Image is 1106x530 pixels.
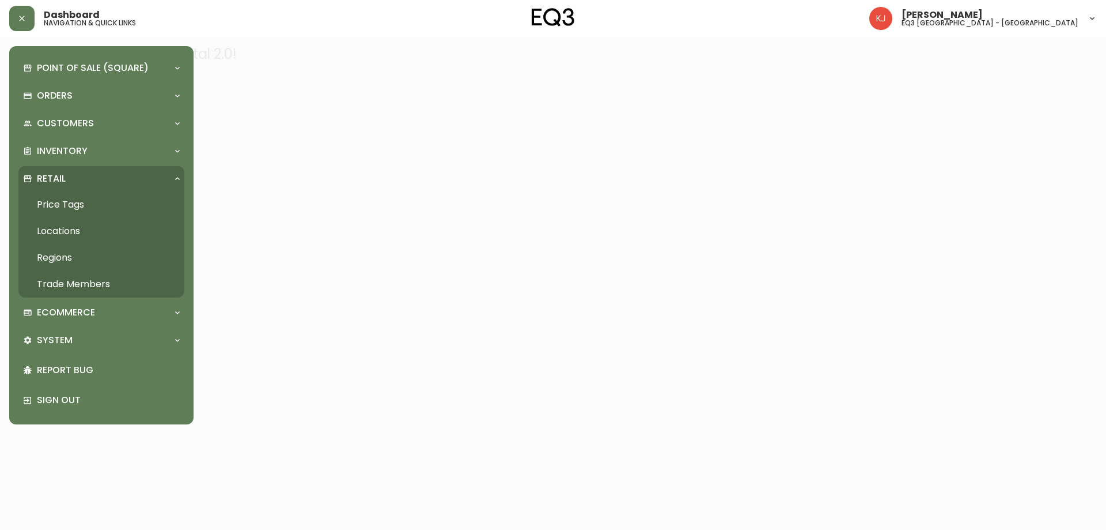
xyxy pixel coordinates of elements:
img: 24a625d34e264d2520941288c4a55f8e [869,7,892,30]
div: Sign Out [18,385,184,415]
div: Orders [18,83,184,108]
a: Price Tags [18,191,184,218]
p: Ecommerce [37,306,95,319]
p: Customers [37,117,94,130]
div: Report Bug [18,355,184,385]
h5: eq3 [GEOGRAPHIC_DATA] - [GEOGRAPHIC_DATA] [902,20,1078,27]
span: Dashboard [44,10,100,20]
p: Point of Sale (Square) [37,62,149,74]
div: System [18,328,184,353]
img: logo [532,8,574,27]
p: Report Bug [37,364,180,377]
div: Point of Sale (Square) [18,55,184,81]
p: Inventory [37,145,88,157]
div: Inventory [18,138,184,164]
h5: navigation & quick links [44,20,136,27]
p: Retail [37,172,66,185]
span: [PERSON_NAME] [902,10,983,20]
div: Ecommerce [18,300,184,325]
a: Locations [18,218,184,245]
a: Trade Members [18,271,184,298]
div: Customers [18,111,184,136]
p: Orders [37,89,73,102]
div: Retail [18,166,184,191]
p: System [37,334,73,347]
a: Regions [18,245,184,271]
p: Sign Out [37,394,180,407]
